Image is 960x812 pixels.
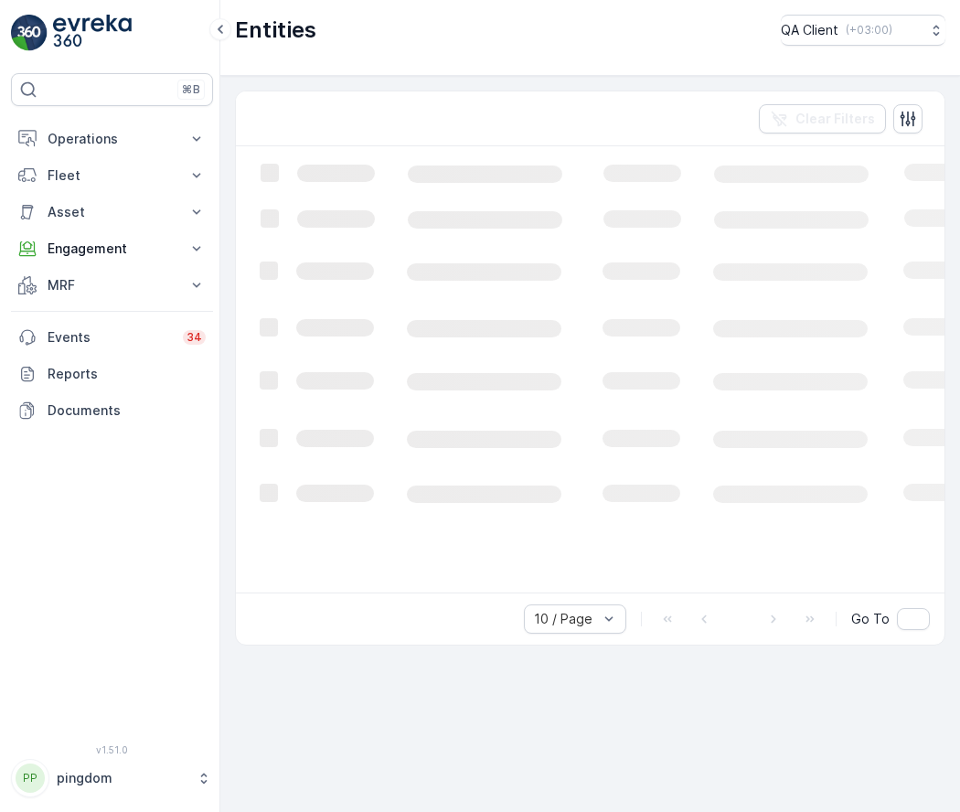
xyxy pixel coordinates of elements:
p: Fleet [48,166,176,185]
span: v 1.51.0 [11,744,213,755]
p: QA Client [781,21,838,39]
p: MRF [48,276,176,294]
p: Asset [48,203,176,221]
p: pingdom [57,769,187,787]
p: Engagement [48,240,176,258]
button: MRF [11,267,213,304]
p: Entities [235,16,316,45]
img: logo_light-DOdMpM7g.png [53,15,132,51]
p: Events [48,328,172,347]
button: Engagement [11,230,213,267]
p: Operations [48,130,176,148]
a: Events34 [11,319,213,356]
p: Documents [48,401,206,420]
button: Clear Filters [759,104,886,134]
button: PPpingdom [11,759,213,797]
div: PP [16,764,45,793]
a: Reports [11,356,213,392]
a: Documents [11,392,213,429]
button: Operations [11,121,213,157]
img: logo [11,15,48,51]
p: ⌘B [182,82,200,97]
p: Reports [48,365,206,383]
button: Asset [11,194,213,230]
p: 34 [187,330,202,345]
p: Clear Filters [795,110,875,128]
button: Fleet [11,157,213,194]
button: QA Client(+03:00) [781,15,945,46]
span: Go To [851,610,890,628]
p: ( +03:00 ) [846,23,892,37]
